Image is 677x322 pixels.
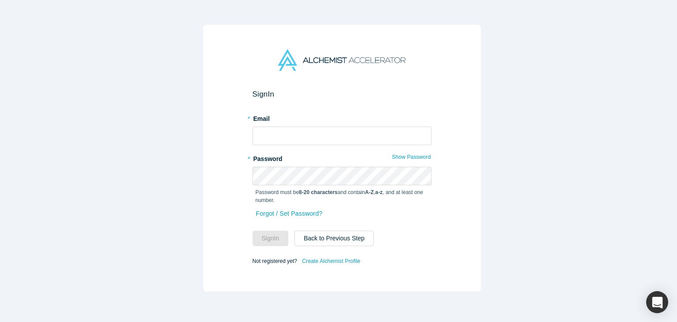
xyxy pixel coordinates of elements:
[278,49,405,71] img: Alchemist Accelerator Logo
[253,258,297,264] span: Not registered yet?
[256,188,428,204] p: Password must be and contain , , and at least one number.
[256,206,323,221] a: Forgot / Set Password?
[301,255,361,267] a: Create Alchemist Profile
[391,151,431,163] button: Show Password
[253,231,289,246] button: SignIn
[253,151,431,164] label: Password
[375,189,383,195] strong: a-z
[299,189,338,195] strong: 8-20 characters
[294,231,374,246] button: Back to Previous Step
[253,90,431,99] h2: Sign In
[253,111,431,124] label: Email
[365,189,374,195] strong: A-Z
